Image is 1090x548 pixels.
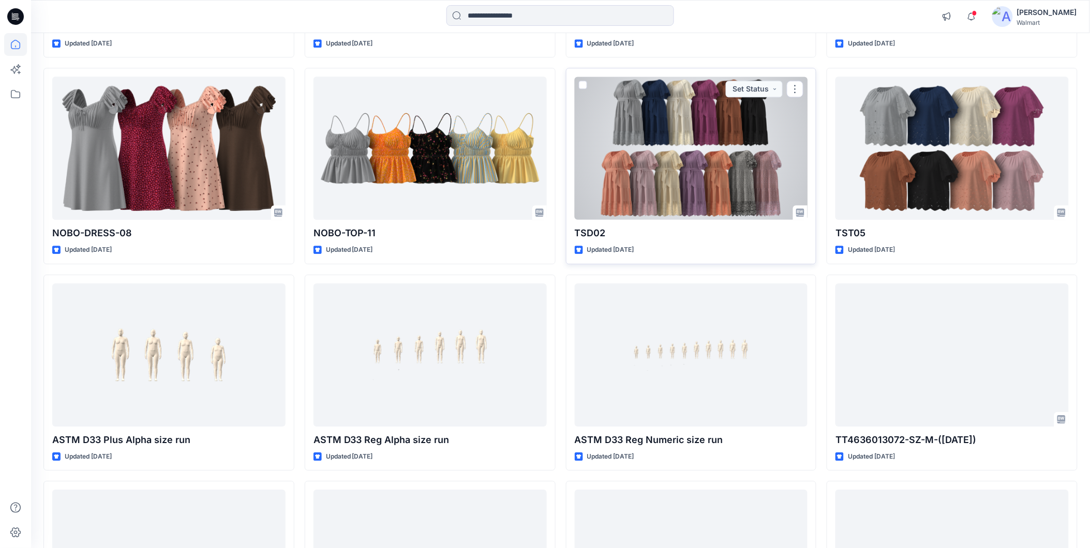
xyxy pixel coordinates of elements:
p: Updated [DATE] [848,38,895,49]
a: NOBO-TOP-11 [313,77,547,220]
p: Updated [DATE] [326,451,373,462]
p: TSD02 [575,226,808,240]
a: TSD02 [575,77,808,220]
p: NOBO-TOP-11 [313,226,547,240]
img: avatar [992,6,1013,27]
p: ASTM D33 Reg Numeric size run [575,433,808,447]
p: NOBO-DRESS-08 [52,226,286,240]
p: Updated [DATE] [65,38,112,49]
a: TT4636013072-SZ-M-(30-01-25) [835,283,1069,427]
a: ASTM D33 Plus Alpha size run [52,283,286,427]
p: ASTM D33 Reg Alpha size run [313,433,547,447]
a: ASTM D33 Reg Alpha size run [313,283,547,427]
a: ASTM D33 Reg Numeric size run [575,283,808,427]
p: Updated [DATE] [587,245,634,255]
p: Updated [DATE] [587,38,634,49]
p: Updated [DATE] [848,451,895,462]
p: TT4636013072-SZ-M-([DATE]) [835,433,1069,447]
p: Updated [DATE] [326,245,373,255]
a: TST05 [835,77,1069,220]
p: Updated [DATE] [587,451,634,462]
a: NOBO-DRESS-08 [52,77,286,220]
p: TST05 [835,226,1069,240]
p: Updated [DATE] [65,245,112,255]
p: Updated [DATE] [848,245,895,255]
p: ASTM D33 Plus Alpha size run [52,433,286,447]
p: Updated [DATE] [326,38,373,49]
div: [PERSON_NAME] [1017,6,1077,19]
p: Updated [DATE] [65,451,112,462]
div: Walmart [1017,19,1077,26]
